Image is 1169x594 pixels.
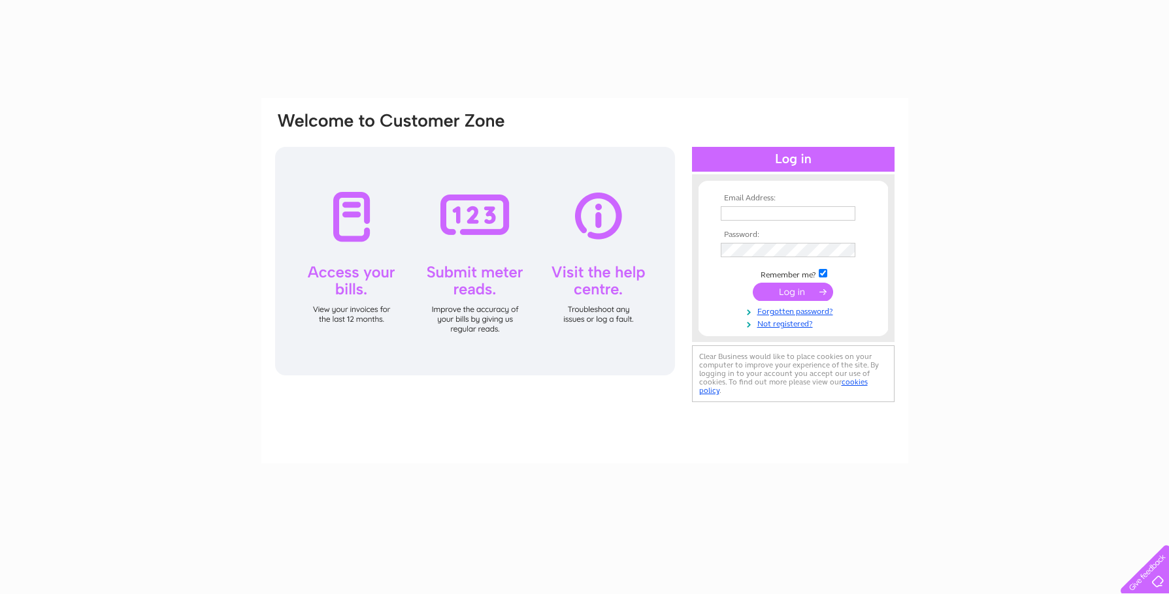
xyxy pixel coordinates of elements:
input: Submit [753,283,833,301]
a: Forgotten password? [721,304,869,317]
div: Clear Business would like to place cookies on your computer to improve your experience of the sit... [692,345,895,402]
a: cookies policy [699,377,868,395]
th: Password: [717,230,869,240]
a: Not registered? [721,317,869,329]
th: Email Address: [717,194,869,203]
td: Remember me? [717,267,869,280]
